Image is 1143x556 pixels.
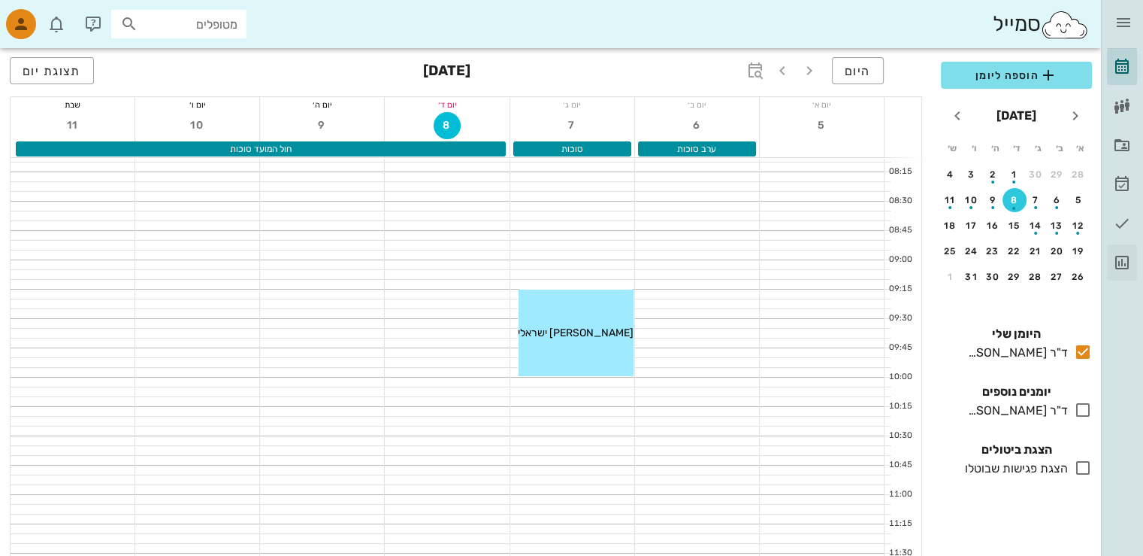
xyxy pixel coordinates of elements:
div: 09:30 [884,312,915,325]
span: 11 [59,119,86,132]
div: 08:15 [884,166,915,178]
span: הוספה ליומן [953,66,1080,84]
h4: יומנים נוספים [941,383,1092,401]
button: 1 [1002,163,1027,187]
button: 30 [1024,163,1048,187]
div: יום ד׳ [385,97,509,112]
div: 4 [938,169,962,180]
div: 08:45 [884,224,915,237]
div: יום ג׳ [510,97,634,112]
div: 11:00 [884,488,915,501]
button: 11 [59,112,86,139]
div: 1 [1002,169,1027,180]
div: יום ה׳ [260,97,384,112]
button: 10 [184,112,211,139]
div: 13 [1045,220,1069,231]
button: 29 [1002,265,1027,289]
button: 24 [960,239,984,263]
div: 18 [938,220,962,231]
button: תצוגת יום [10,57,94,84]
th: ד׳ [1006,135,1026,161]
div: 08:30 [884,195,915,208]
span: תג [44,12,53,21]
button: 28 [1066,163,1090,187]
div: 16 [981,220,1005,231]
span: 6 [683,119,710,132]
div: 09:45 [884,342,915,354]
div: 5 [1066,195,1090,205]
th: ה׳ [985,135,1005,161]
button: 16 [981,214,1005,238]
div: 15 [1002,220,1027,231]
button: 22 [1002,239,1027,263]
button: 17 [960,214,984,238]
img: SmileCloud logo [1040,10,1089,40]
button: 7 [558,112,585,139]
span: 9 [309,119,336,132]
button: 25 [938,239,962,263]
button: 9 [309,112,336,139]
button: 18 [938,214,962,238]
div: 24 [960,246,984,257]
div: הצגת פגישות שבוטלו [959,460,1068,478]
button: 20 [1045,239,1069,263]
span: חול המועד סוכות [230,144,292,154]
button: 6 [683,112,710,139]
div: 10:00 [884,371,915,384]
div: 27 [1045,272,1069,282]
div: 29 [1045,169,1069,180]
button: 15 [1002,214,1027,238]
button: 28 [1024,265,1048,289]
button: הוספה ליומן [941,62,1092,89]
div: 20 [1045,246,1069,257]
button: 2 [981,163,1005,187]
div: 25 [938,246,962,257]
button: 4 [938,163,962,187]
button: 10 [960,188,984,212]
span: 7 [558,119,585,132]
button: 23 [981,239,1005,263]
div: 28 [1066,169,1090,180]
div: 30 [981,272,1005,282]
button: 12 [1066,214,1090,238]
div: 9 [981,195,1005,205]
div: 31 [960,272,984,282]
span: 10 [184,119,211,132]
button: [DATE] [990,101,1042,131]
button: 19 [1066,239,1090,263]
th: ש׳ [942,135,962,161]
div: שבת [11,97,135,112]
button: 8 [1002,188,1027,212]
div: ד"ר [PERSON_NAME] [962,402,1068,420]
th: ב׳ [1049,135,1069,161]
div: 26 [1066,272,1090,282]
div: 3 [960,169,984,180]
div: 10 [960,195,984,205]
button: 5 [1066,188,1090,212]
button: חודש הבא [944,102,971,129]
div: 28 [1024,272,1048,282]
button: חודש שעבר [1062,102,1089,129]
div: 14 [1024,220,1048,231]
div: יום ב׳ [635,97,759,112]
span: [PERSON_NAME] ישראלי [518,327,633,339]
th: ו׳ [963,135,983,161]
span: תצוגת יום [23,64,81,78]
div: ד"ר [PERSON_NAME] [962,344,1068,362]
button: 21 [1024,239,1048,263]
h4: היומן שלי [941,325,1092,343]
span: ערב סוכות [677,144,716,154]
button: 26 [1066,265,1090,289]
div: 29 [1002,272,1027,282]
div: 7 [1024,195,1048,205]
div: 8 [1002,195,1027,205]
button: 27 [1045,265,1069,289]
div: 19 [1066,246,1090,257]
button: 6 [1045,188,1069,212]
span: היום [845,64,871,78]
th: א׳ [1071,135,1090,161]
button: 11 [938,188,962,212]
div: 10:15 [884,400,915,413]
div: 12 [1066,220,1090,231]
div: 30 [1024,169,1048,180]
